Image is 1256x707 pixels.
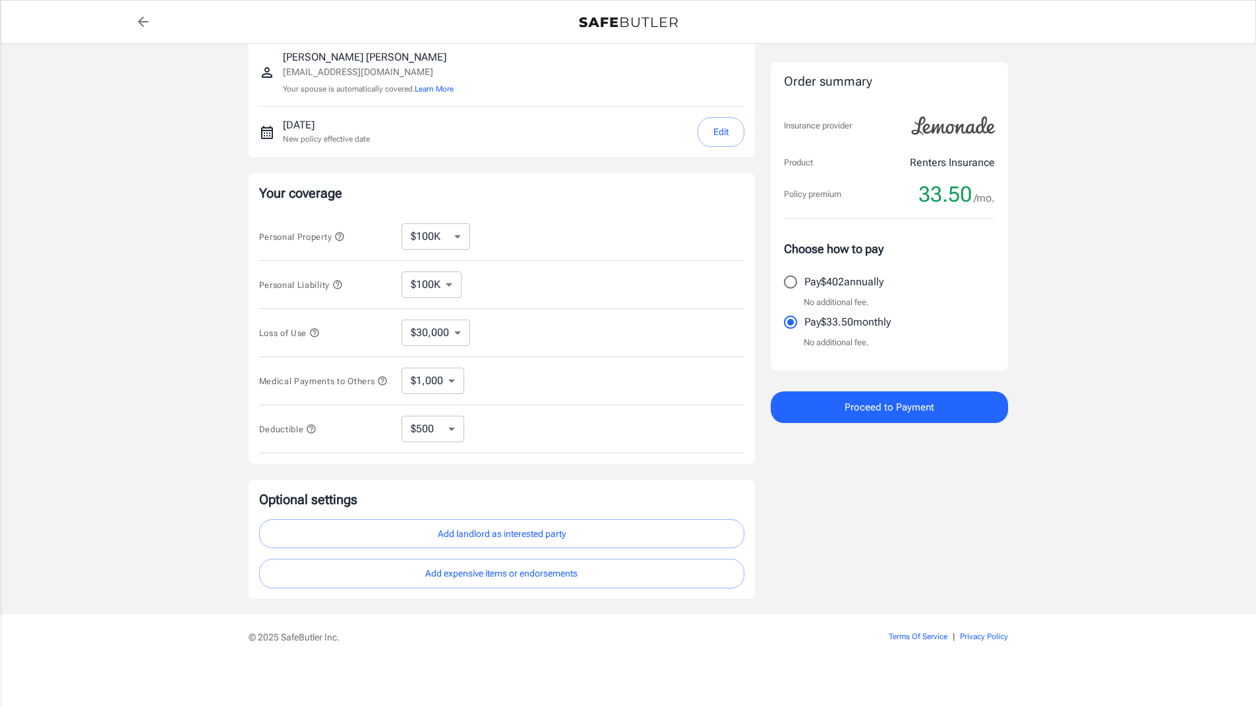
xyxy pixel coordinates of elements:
[953,632,955,641] span: |
[283,133,370,145] p: New policy effective date
[918,181,972,208] span: 33.50
[804,336,869,349] p: No additional fee.
[845,399,934,416] span: Proceed to Payment
[283,65,454,79] p: [EMAIL_ADDRESS][DOMAIN_NAME]
[960,632,1008,641] a: Privacy Policy
[259,421,317,437] button: Deductible
[259,490,744,509] p: Optional settings
[283,83,454,96] p: Your spouse is automatically covered.
[804,296,869,309] p: No additional fee.
[889,632,947,641] a: Terms Of Service
[784,119,852,132] p: Insurance provider
[259,519,744,549] button: Add landlord as interested party
[904,107,1003,144] img: Lemonade
[259,232,345,242] span: Personal Property
[283,117,370,133] p: [DATE]
[259,373,388,389] button: Medical Payments to Others
[698,117,744,147] button: Edit
[259,65,275,80] svg: Insured person
[259,125,275,140] svg: New policy start date
[249,631,814,644] p: © 2025 SafeButler Inc.
[259,376,388,386] span: Medical Payments to Others
[130,9,156,35] a: back to quotes
[784,188,841,201] p: Policy premium
[259,325,320,341] button: Loss of Use
[910,155,995,171] p: Renters Insurance
[579,17,678,28] img: Back to quotes
[259,328,320,338] span: Loss of Use
[259,184,744,202] p: Your coverage
[259,424,317,434] span: Deductible
[804,314,891,330] p: Pay $33.50 monthly
[974,189,995,208] span: /mo.
[259,559,744,588] button: Add expensive items or endorsements
[283,49,454,65] p: [PERSON_NAME] [PERSON_NAME]
[784,72,995,92] div: Order summary
[804,274,883,290] p: Pay $402 annually
[259,229,345,244] button: Personal Property
[259,280,343,290] span: Personal Liability
[259,277,343,293] button: Personal Liability
[771,391,1008,423] button: Proceed to Payment
[784,240,995,258] p: Choose how to pay
[784,156,813,169] p: Product
[415,83,454,95] button: Learn More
